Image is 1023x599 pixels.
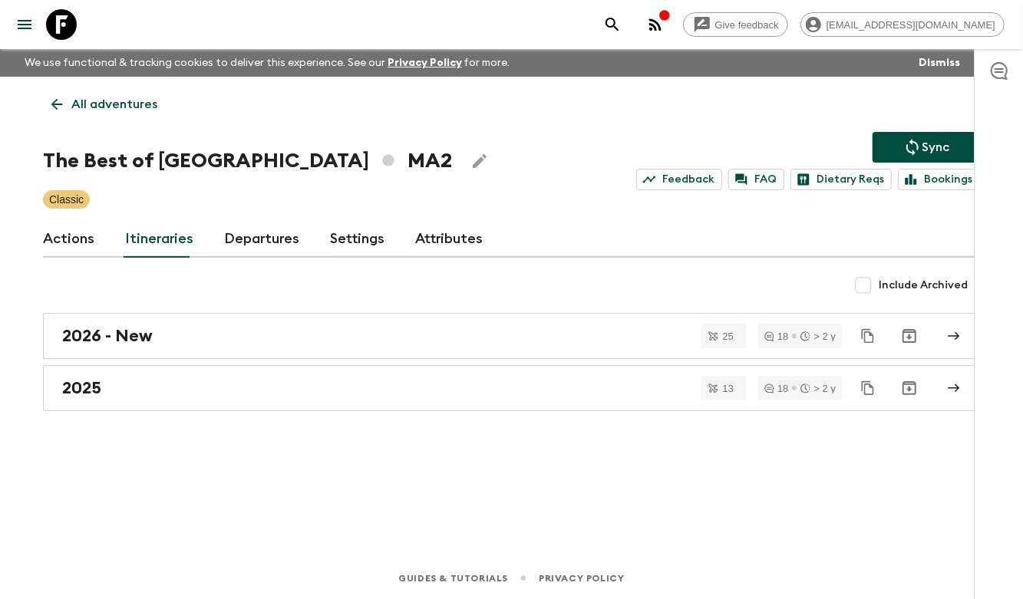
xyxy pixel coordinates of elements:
[62,378,101,398] h2: 2025
[790,169,892,190] a: Dietary Reqs
[49,192,84,207] p: Classic
[922,138,949,156] p: Sync
[62,326,153,346] h2: 2026 - New
[43,313,980,359] a: 2026 - New
[894,373,925,403] button: Archive
[764,331,788,341] div: 18
[879,278,968,293] span: Include Archived
[764,383,788,393] div: 18
[854,322,882,350] button: Duplicate
[854,374,882,402] button: Duplicate
[707,19,787,31] span: Give feedback
[818,19,1004,31] span: [EMAIL_ADDRESS][DOMAIN_NAME]
[894,321,925,351] button: Archive
[330,221,384,258] a: Settings
[464,146,495,176] button: Edit Adventure Title
[43,89,166,120] a: All adventures
[800,331,836,341] div: > 2 y
[873,132,980,163] button: Sync adventure departures to the booking engine
[71,95,157,114] p: All adventures
[915,52,964,74] button: Dismiss
[415,221,483,258] a: Attributes
[898,169,980,190] a: Bookings
[714,383,743,393] span: 13
[18,49,516,77] p: We use functional & tracking cookies to deliver this experience. See our for more.
[9,9,40,40] button: menu
[800,383,836,393] div: > 2 y
[714,331,743,341] span: 25
[800,12,1005,37] div: [EMAIL_ADDRESS][DOMAIN_NAME]
[43,221,94,258] a: Actions
[728,169,784,190] a: FAQ
[636,169,722,190] a: Feedback
[224,221,299,258] a: Departures
[43,146,452,176] h1: The Best of [GEOGRAPHIC_DATA] MA2
[388,58,462,68] a: Privacy Policy
[683,12,788,37] a: Give feedback
[43,365,980,411] a: 2025
[539,570,624,587] a: Privacy Policy
[125,221,193,258] a: Itineraries
[398,570,508,587] a: Guides & Tutorials
[597,9,628,40] button: search adventures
